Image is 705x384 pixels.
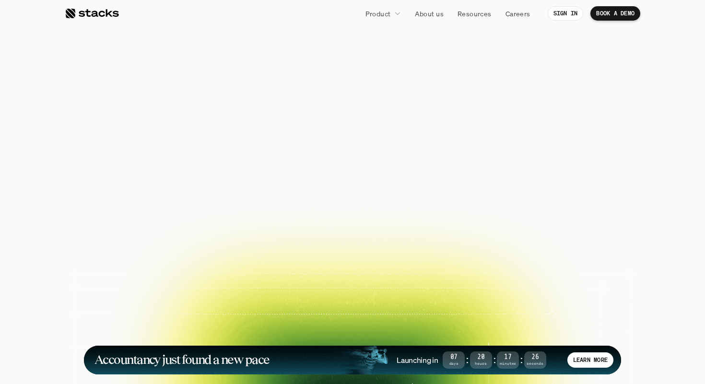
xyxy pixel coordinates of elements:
strong: : [492,354,497,365]
a: Accountancy just found a new paceLaunching in07Days:20Hours:17Minutes:26SecondsLEARN MORE [84,346,621,374]
span: Reimagined. [234,101,472,144]
span: Minutes [497,362,519,365]
p: and more [529,303,588,312]
a: SIGN IN [548,6,584,21]
span: Days [443,362,465,365]
p: Close your books faster, smarter, and risk-free with Stacks, the AI tool for accounting teams. [233,156,472,185]
h2: Case study [205,275,230,281]
a: BOOK A DEMO [590,6,640,21]
a: Case study [117,244,176,285]
p: Product [365,9,391,19]
strong: : [519,354,524,365]
span: 07 [443,355,465,360]
p: BOOK A DEMO [596,10,634,17]
span: 17 [497,355,519,360]
a: Case study [185,292,245,334]
a: Case study [117,292,176,334]
p: EXPLORE PRODUCT [362,207,435,221]
h2: Case study [205,325,230,330]
h2: Case study [136,324,162,330]
a: Case study [392,244,451,285]
h4: Launching in [397,355,438,365]
a: Resources [452,5,497,22]
span: 20 [470,355,492,360]
h2: Case study [136,275,162,281]
a: About us [409,5,449,22]
span: The [172,58,247,102]
span: financial [256,58,420,102]
p: SIGN IN [553,10,578,17]
p: Careers [505,9,530,19]
a: BOOK A DEMO [253,202,341,226]
span: Hours [470,362,492,365]
p: LEARN MORE [573,357,608,363]
a: Careers [500,5,536,22]
span: Seconds [524,362,546,365]
span: 26 [524,355,546,360]
h1: Accountancy just found a new pace [94,354,270,365]
p: About us [415,9,444,19]
a: EXPLORE PRODUCT [345,202,452,226]
a: Case study [185,244,245,285]
strong: : [465,354,470,365]
h2: Case study [411,275,436,281]
p: Resources [458,9,492,19]
p: BOOK A DEMO [270,207,324,221]
span: close. [428,58,533,102]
